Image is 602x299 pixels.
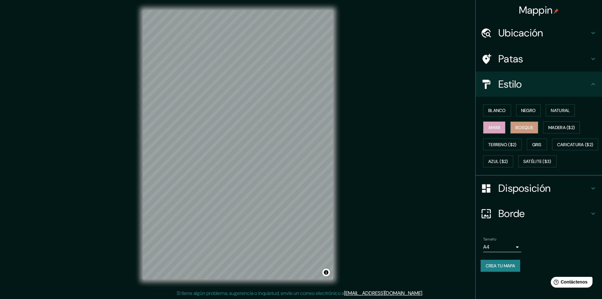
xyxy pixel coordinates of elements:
[557,142,593,147] font: Caricatura ($2)
[546,274,595,292] iframe: Lanzador de widgets de ayuda
[488,142,517,147] font: Terreno ($2)
[424,290,425,296] font: .
[498,207,525,220] font: Borde
[523,159,551,165] font: Satélite ($3)
[552,139,599,151] button: Caricatura ($2)
[488,159,508,165] font: Azul ($2)
[488,125,500,130] font: Amar
[423,290,424,296] font: .
[143,10,333,279] canvas: Mapa
[476,72,602,97] div: Estilo
[476,46,602,72] div: Patas
[527,139,547,151] button: Gris
[483,155,513,167] button: Azul ($2)
[515,125,533,130] font: Bosque
[543,121,580,134] button: Madera ($2)
[422,290,423,296] font: .
[498,182,550,195] font: Disposición
[551,108,570,113] font: Natural
[516,104,541,116] button: Negro
[486,263,515,269] font: Crea tu mapa
[476,20,602,46] div: Ubicación
[483,121,505,134] button: Amar
[554,9,559,14] img: pin-icon.png
[532,142,542,147] font: Gris
[548,125,575,130] font: Madera ($2)
[483,104,511,116] button: Blanco
[510,121,538,134] button: Bosque
[476,201,602,226] div: Borde
[483,237,496,242] font: Tamaño
[177,290,344,296] font: Si tiene algún problema, sugerencia o inquietud, envíe un correo electrónico a
[498,52,523,65] font: Patas
[519,3,553,17] font: Mappin
[488,108,506,113] font: Blanco
[483,244,490,250] font: A4
[476,176,602,201] div: Disposición
[344,290,422,296] a: [EMAIL_ADDRESS][DOMAIN_NAME]
[521,108,536,113] font: Negro
[481,260,520,272] button: Crea tu mapa
[498,26,543,40] font: Ubicación
[322,269,330,276] button: Activar o desactivar atribución
[498,78,522,91] font: Estilo
[483,242,521,252] div: A4
[483,139,522,151] button: Terreno ($2)
[518,155,556,167] button: Satélite ($3)
[546,104,575,116] button: Natural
